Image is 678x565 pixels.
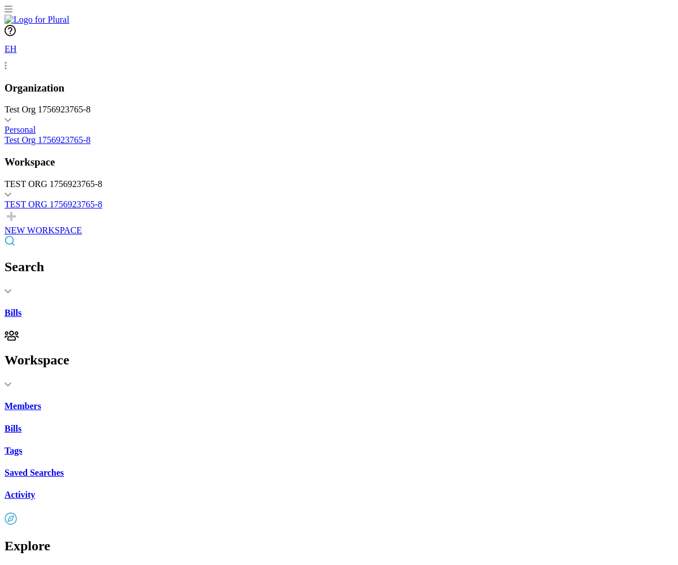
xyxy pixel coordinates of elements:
a: Activity [5,490,673,500]
a: NEW WORKSPACE [5,210,673,236]
a: Tags [5,446,673,456]
a: Bills [5,308,673,318]
a: TEST ORG 1756923765-8 [5,199,673,210]
div: EH [5,38,27,61]
img: Logo for Plural [5,15,69,25]
h2: Workspace [5,353,673,368]
a: Members [5,401,673,411]
a: EH [5,38,673,71]
h2: Search [5,259,673,275]
h3: Organization [5,82,673,94]
div: Test Org 1756923765-8 [5,105,673,115]
a: Personal [5,125,673,135]
h3: Workspace [5,156,673,168]
a: Test Org 1756923765-8 [5,135,673,145]
a: Saved Searches [5,468,673,478]
div: TEST ORG 1756923765-8 [5,179,673,189]
a: Bills [5,424,673,434]
div: NEW WORKSPACE [5,225,673,236]
h2: Explore [5,538,673,554]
